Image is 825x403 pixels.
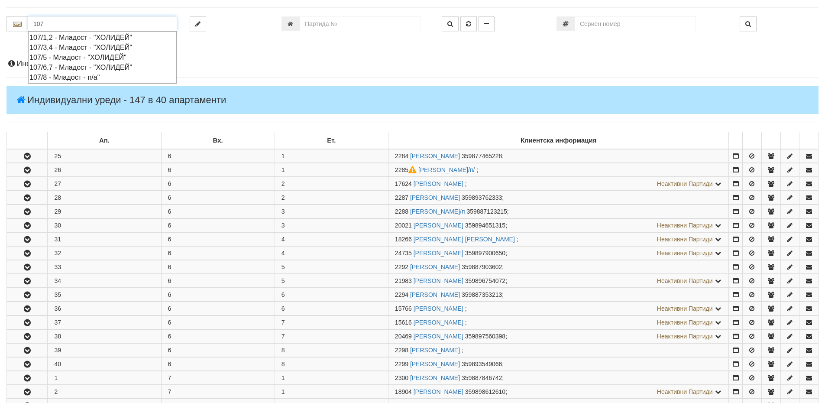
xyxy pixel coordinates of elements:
[414,222,463,229] a: [PERSON_NAME]
[395,263,408,270] span: Партида №
[48,344,161,357] td: 39
[281,319,285,326] span: 7
[657,277,713,284] span: Неактивни Партиди
[388,163,729,177] td: ;
[281,388,285,395] span: 1
[388,219,729,232] td: ;
[410,361,460,367] a: [PERSON_NAME]
[48,371,161,385] td: 1
[48,205,161,218] td: 29
[395,319,412,326] span: Партида №
[281,263,285,270] span: 5
[388,191,729,205] td: ;
[29,32,175,42] div: 107/1,2 - Младост - "ХОЛИДЕЙ"
[395,194,408,201] span: Партида №
[410,194,460,201] a: [PERSON_NAME]
[414,305,463,312] a: [PERSON_NAME]
[465,250,505,257] span: 359897900650
[6,60,819,68] h4: Информация
[395,277,412,284] span: Партида №
[161,385,275,399] td: 7
[161,163,275,177] td: 6
[161,219,275,232] td: 6
[281,374,285,381] span: 1
[48,233,161,246] td: 31
[388,247,729,260] td: ;
[48,260,161,274] td: 33
[410,347,460,354] a: [PERSON_NAME]
[281,166,285,173] span: 1
[395,361,408,367] span: Партида №
[48,385,161,399] td: 2
[657,250,713,257] span: Неактивни Партиди
[388,177,729,191] td: ;
[281,333,285,340] span: 7
[388,149,729,163] td: ;
[395,166,418,173] span: Партида №
[48,357,161,371] td: 40
[414,388,463,395] a: [PERSON_NAME]
[281,194,285,201] span: 2
[161,260,275,274] td: 6
[388,371,729,385] td: ;
[281,347,285,354] span: 8
[410,374,460,381] a: [PERSON_NAME]
[388,302,729,315] td: ;
[466,208,507,215] span: 359887123215
[657,305,713,312] span: Неактивни Партиди
[161,247,275,260] td: 6
[161,274,275,288] td: 6
[743,132,762,149] td: : No sort applied, sorting is disabled
[281,291,285,298] span: 6
[414,277,463,284] a: [PERSON_NAME]
[161,371,275,385] td: 7
[99,137,110,144] b: Ап.
[395,153,408,159] span: Партида №
[6,86,819,114] h4: Индивидуални уреди - 147 в 40 апартаменти
[780,132,799,149] td: : No sort applied, sorting is disabled
[48,149,161,163] td: 25
[388,330,729,343] td: ;
[462,263,502,270] span: 359887903602
[161,357,275,371] td: 6
[29,52,175,62] div: 107/5 - Младост - "ХОЛИДЕЙ"
[657,388,713,395] span: Неактивни Партиди
[462,291,502,298] span: 359887353213
[28,16,177,31] input: Абонатна станция
[657,319,713,326] span: Неактивни Партиди
[48,330,161,343] td: 38
[462,361,502,367] span: 359893549066
[388,316,729,329] td: ;
[281,250,285,257] span: 4
[161,302,275,315] td: 6
[799,132,819,149] td: : No sort applied, sorting is disabled
[161,177,275,191] td: 6
[281,277,285,284] span: 5
[327,137,336,144] b: Ет.
[465,388,505,395] span: 359898612610
[465,222,505,229] span: 359894651315
[657,236,713,243] span: Неактивни Партиди
[161,132,275,149] td: Вх.: No sort applied, sorting is disabled
[161,288,275,302] td: 6
[388,260,729,274] td: ;
[414,180,463,187] a: [PERSON_NAME]
[575,16,696,31] input: Сериен номер
[462,194,502,201] span: 359893762333
[388,233,729,246] td: ;
[395,236,412,243] span: Партида №
[388,132,729,149] td: Клиентска информация: No sort applied, sorting is disabled
[29,72,175,82] div: 107/8 - Младост - n/a"
[161,330,275,343] td: 6
[388,205,729,218] td: ;
[48,247,161,260] td: 32
[395,333,412,340] span: Партида №
[657,333,713,340] span: Неактивни Партиди
[395,250,412,257] span: Партида №
[410,263,460,270] a: [PERSON_NAME]
[48,288,161,302] td: 35
[410,291,460,298] a: [PERSON_NAME]
[465,333,505,340] span: 359897560398
[657,180,713,187] span: Неактивни Партиди
[395,305,412,312] span: Партида №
